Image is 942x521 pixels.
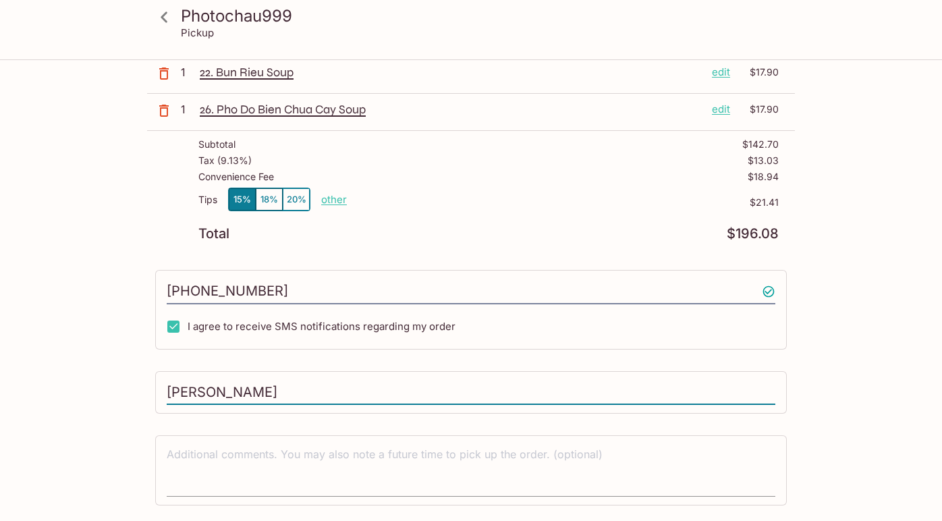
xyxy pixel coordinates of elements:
[748,171,779,182] p: $18.94
[198,139,235,150] p: Subtotal
[712,65,730,80] p: edit
[738,65,779,80] p: $17.90
[727,227,779,240] p: $196.08
[198,155,252,166] p: Tax ( 9.13% )
[198,227,229,240] p: Total
[200,102,701,117] p: 26. Pho Do Bien Chua Cay Soup
[198,194,217,205] p: Tips
[200,65,701,80] p: 22. Bun Rieu Soup
[167,279,775,304] input: Enter phone number
[181,5,784,26] h3: Photochau999
[181,26,214,39] p: Pickup
[347,197,779,208] p: $21.41
[188,320,455,333] span: I agree to receive SMS notifications regarding my order
[181,65,194,80] p: 1
[738,102,779,117] p: $17.90
[229,188,256,211] button: 15%
[256,188,283,211] button: 18%
[167,380,775,406] input: Enter first and last name
[283,188,310,211] button: 20%
[198,171,274,182] p: Convenience Fee
[742,139,779,150] p: $142.70
[321,193,347,206] button: other
[712,102,730,117] p: edit
[181,102,194,117] p: 1
[748,155,779,166] p: $13.03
